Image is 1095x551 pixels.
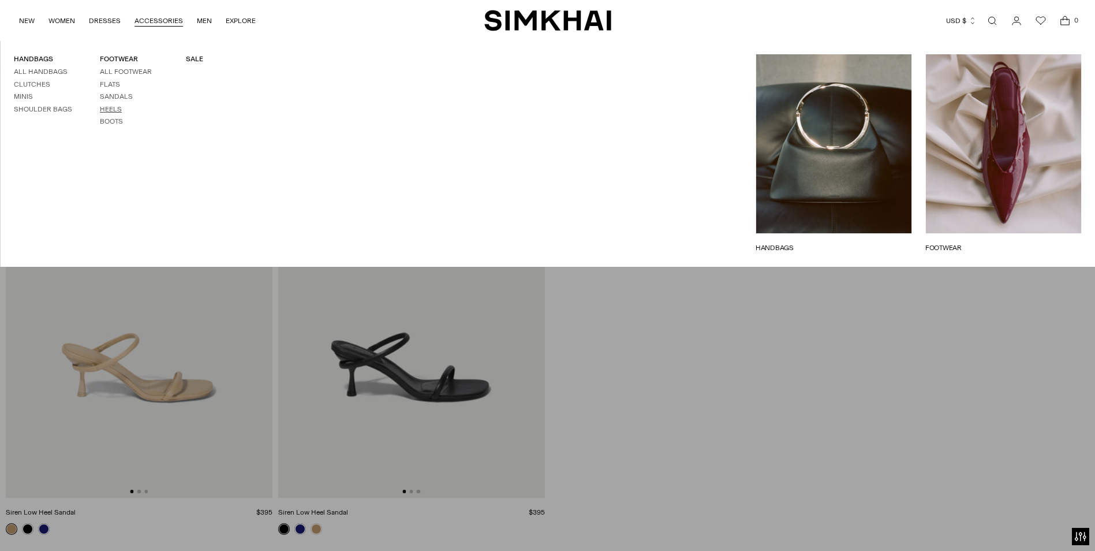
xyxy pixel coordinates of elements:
a: MEN [197,8,212,33]
a: ACCESSORIES [134,8,183,33]
a: Wishlist [1029,9,1052,32]
span: 0 [1071,15,1081,25]
a: WOMEN [48,8,75,33]
a: EXPLORE [226,8,256,33]
a: NEW [19,8,35,33]
a: SIMKHAI [484,9,611,32]
button: USD $ [946,8,977,33]
a: Open search modal [981,9,1004,32]
a: Go to the account page [1005,9,1028,32]
a: Open cart modal [1053,9,1077,32]
a: DRESSES [89,8,121,33]
iframe: Sign Up via Text for Offers [9,507,116,542]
